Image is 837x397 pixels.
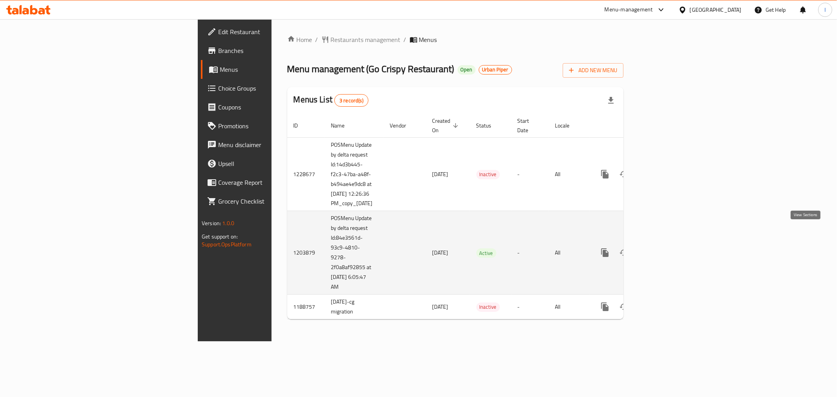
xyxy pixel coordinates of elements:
div: Inactive [476,302,500,312]
span: Choice Groups [218,84,331,93]
button: more [596,165,615,184]
a: Coverage Report [201,173,337,192]
a: Menu disclaimer [201,135,337,154]
span: Menus [220,65,331,74]
span: Created On [432,116,461,135]
span: Menu management ( Go Crispy Restaurant ) [287,60,454,78]
span: Urban Piper [479,66,512,73]
div: Open [458,65,476,75]
span: Vendor [390,121,417,130]
span: Promotions [218,121,331,131]
div: Total records count [334,94,368,107]
td: All [549,211,589,295]
a: Choice Groups [201,79,337,98]
td: [DATE]-cg migration [325,295,384,319]
span: Status [476,121,502,130]
div: [GEOGRAPHIC_DATA] [690,5,742,14]
div: Menu-management [605,5,653,15]
button: more [596,243,615,262]
td: POSMenu Update by delta request Id:14d3b445-f2c3-47ba-a48f-b494ae4e9dc8 at [DATE] 12:26:36 PM_cop... [325,137,384,211]
a: Coupons [201,98,337,117]
button: Add New Menu [563,63,624,78]
td: All [549,295,589,319]
span: Coupons [218,102,331,112]
a: Promotions [201,117,337,135]
button: Change Status [615,165,633,184]
span: Add New Menu [569,66,617,75]
span: Active [476,249,496,258]
a: Grocery Checklist [201,192,337,211]
span: [DATE] [432,302,449,312]
a: Menus [201,60,337,79]
td: - [511,137,549,211]
span: Open [458,66,476,73]
span: Inactive [476,170,500,179]
nav: breadcrumb [287,35,624,44]
a: Edit Restaurant [201,22,337,41]
span: 3 record(s) [335,97,368,104]
a: Support.OpsPlatform [202,239,252,249]
span: Name [331,121,355,130]
th: Actions [589,114,677,138]
span: Grocery Checklist [218,197,331,206]
span: Menus [419,35,437,44]
td: POSMenu Update by delta request Id:84e3561d-93c9-4810-9278-2f0a8af92855 at [DATE] 6:05:47 AM [325,211,384,295]
span: ID [294,121,308,130]
span: Get support on: [202,231,238,242]
table: enhanced table [287,114,677,320]
td: - [511,211,549,295]
span: Locale [555,121,580,130]
span: Restaurants management [331,35,401,44]
button: Change Status [615,243,633,262]
td: - [511,295,549,319]
span: I [824,5,826,14]
h2: Menus List [294,94,368,107]
span: Branches [218,46,331,55]
div: Export file [602,91,620,110]
span: [DATE] [432,169,449,179]
span: 1.0.0 [222,218,234,228]
span: Edit Restaurant [218,27,331,36]
a: Restaurants management [321,35,401,44]
span: Version: [202,218,221,228]
a: Upsell [201,154,337,173]
button: Change Status [615,297,633,316]
span: Inactive [476,302,500,311]
span: Start Date [518,116,540,135]
td: All [549,137,589,211]
li: / [404,35,407,44]
span: Menu disclaimer [218,140,331,149]
span: Coverage Report [218,178,331,187]
button: more [596,297,615,316]
a: Branches [201,41,337,60]
div: Active [476,248,496,258]
span: Upsell [218,159,331,168]
span: [DATE] [432,248,449,258]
